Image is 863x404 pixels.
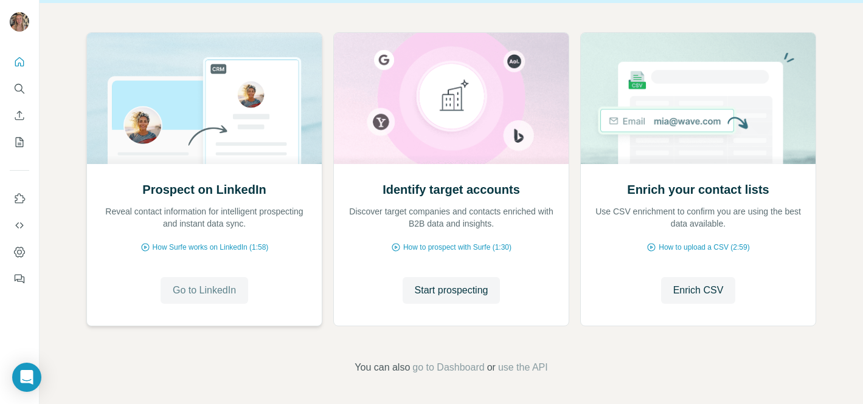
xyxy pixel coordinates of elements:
[661,277,736,304] button: Enrich CSV
[627,181,769,198] h2: Enrich your contact lists
[346,205,556,230] p: Discover target companies and contacts enriched with B2B data and insights.
[10,78,29,100] button: Search
[10,12,29,32] img: Avatar
[383,181,520,198] h2: Identify target accounts
[10,241,29,263] button: Dashboard
[153,242,269,253] span: How Surfe works on LinkedIn (1:58)
[161,277,248,304] button: Go to LinkedIn
[10,214,29,236] button: Use Surfe API
[10,188,29,210] button: Use Surfe on LinkedIn
[355,360,410,375] span: You can also
[487,360,496,375] span: or
[99,205,310,230] p: Reveal contact information for intelligent prospecting and instant data sync.
[580,33,816,164] img: Enrich your contact lists
[403,242,511,253] span: How to prospect with Surfe (1:30)
[403,277,501,304] button: Start prospecting
[10,104,29,126] button: Enrich CSV
[659,242,749,253] span: How to upload a CSV (2:59)
[593,205,803,230] p: Use CSV enrichment to confirm you are using the best data available.
[10,131,29,153] button: My lists
[142,181,266,198] h2: Prospect on LinkedIn
[12,363,41,392] div: Open Intercom Messenger
[10,51,29,73] button: Quick start
[333,33,569,164] img: Identify target accounts
[673,283,724,298] span: Enrich CSV
[412,360,484,375] button: go to Dashboard
[173,283,236,298] span: Go to LinkedIn
[415,283,488,298] span: Start prospecting
[498,360,548,375] button: use the API
[86,33,322,164] img: Prospect on LinkedIn
[10,268,29,290] button: Feedback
